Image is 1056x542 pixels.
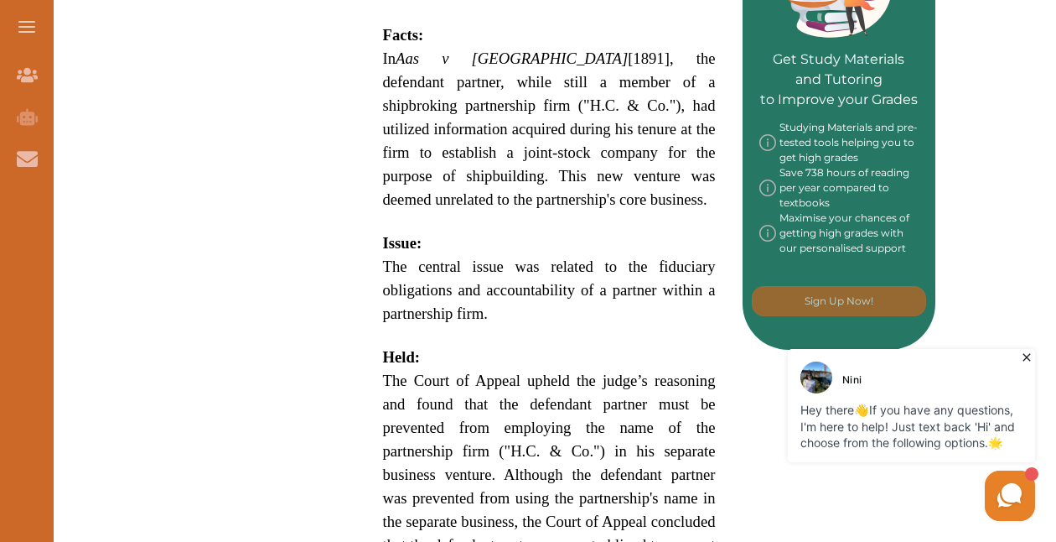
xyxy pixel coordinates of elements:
button: [object Object] [752,286,926,316]
span: The central issue was related to the fiduciary obligations and accountability of a partner within... [383,258,716,322]
p: Sign Up Now! [805,294,873,309]
img: info-img [759,211,776,256]
iframe: HelpCrunch [654,345,1039,525]
strong: Issue: [383,234,422,252]
em: Aas v [GEOGRAPHIC_DATA] [396,50,628,67]
div: Studying Materials and pre-tested tools helping you to get high grades [759,120,919,165]
img: info-img [759,165,776,211]
div: Save 738 hours of reading per year compared to textbooks [759,165,919,211]
img: info-img [759,120,776,165]
p: Get Study Materials and Tutoring to Improve your Grades [759,3,919,110]
span: In [1891], the defendant partner, while still a member of a shipbroking partnership firm ("H.C. &... [383,50,716,208]
strong: Held: [383,348,421,366]
div: Maximise your chances of getting high grades with our personalised support [759,211,919,256]
strong: Facts: [383,26,424,44]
